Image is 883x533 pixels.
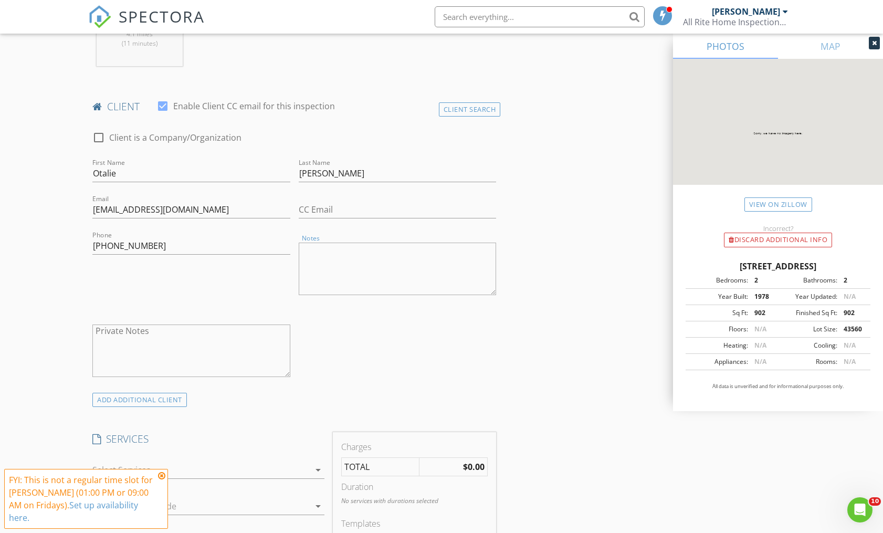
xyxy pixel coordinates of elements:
span: N/A [844,357,856,366]
div: Floors: [689,325,748,334]
strong: $0.00 [463,461,485,473]
a: SPECTORA [88,14,205,36]
label: Enable Client CC email for this inspection [173,101,335,111]
div: Client Search [439,102,501,117]
span: N/A [754,341,766,350]
div: FYI: This is not a regular time slot for [PERSON_NAME] (01:00 PM or 09:00 AM on Fridays). [9,474,155,524]
span: N/A [754,357,766,366]
span: N/A [844,341,856,350]
div: Templates [341,517,488,530]
i: arrow_drop_down [312,500,324,513]
td: TOTAL [342,458,419,476]
span: N/A [754,325,766,333]
div: Sq Ft: [689,308,748,318]
h4: client [92,100,496,113]
div: 2 [837,276,867,285]
div: All Rite Home Inspections, Inc [683,17,788,27]
span: (11 minutes) [122,39,157,48]
div: Incorrect? [673,224,883,233]
div: Bedrooms: [689,276,748,285]
p: All data is unverified and for informational purposes only. [686,383,870,390]
img: streetview [673,59,883,210]
div: Rooms: [778,357,837,367]
div: Year Updated: [778,292,837,301]
iframe: Intercom live chat [847,497,873,522]
div: Appliances: [689,357,748,367]
span: N/A [844,292,856,301]
div: [STREET_ADDRESS] [686,260,870,273]
div: 43560 [837,325,867,334]
div: [PERSON_NAME] [712,6,780,17]
a: PHOTOS [673,34,778,59]
div: Duration [341,480,488,493]
div: 902 [837,308,867,318]
p: No services with durations selected [341,496,488,506]
h4: SERVICES [92,432,324,446]
div: 1978 [748,292,778,301]
div: Bathrooms: [778,276,837,285]
i: arrow_drop_down [312,464,324,476]
input: Search everything... [435,6,645,27]
div: 902 [748,308,778,318]
div: Year Built: [689,292,748,301]
div: Charges [341,441,488,453]
img: The Best Home Inspection Software - Spectora [88,5,111,28]
div: Discard Additional info [724,233,832,247]
a: MAP [778,34,883,59]
span: SPECTORA [119,5,205,27]
div: Finished Sq Ft: [778,308,837,318]
div: Lot Size: [778,325,837,334]
div: ADD ADDITIONAL client [92,393,187,407]
div: Cooling: [778,341,837,350]
label: Client is a Company/Organization [109,132,241,143]
div: Heating: [689,341,748,350]
a: Set up availability here. [9,499,138,524]
span: 10 [869,497,881,506]
a: View on Zillow [744,197,812,212]
div: 2 [748,276,778,285]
